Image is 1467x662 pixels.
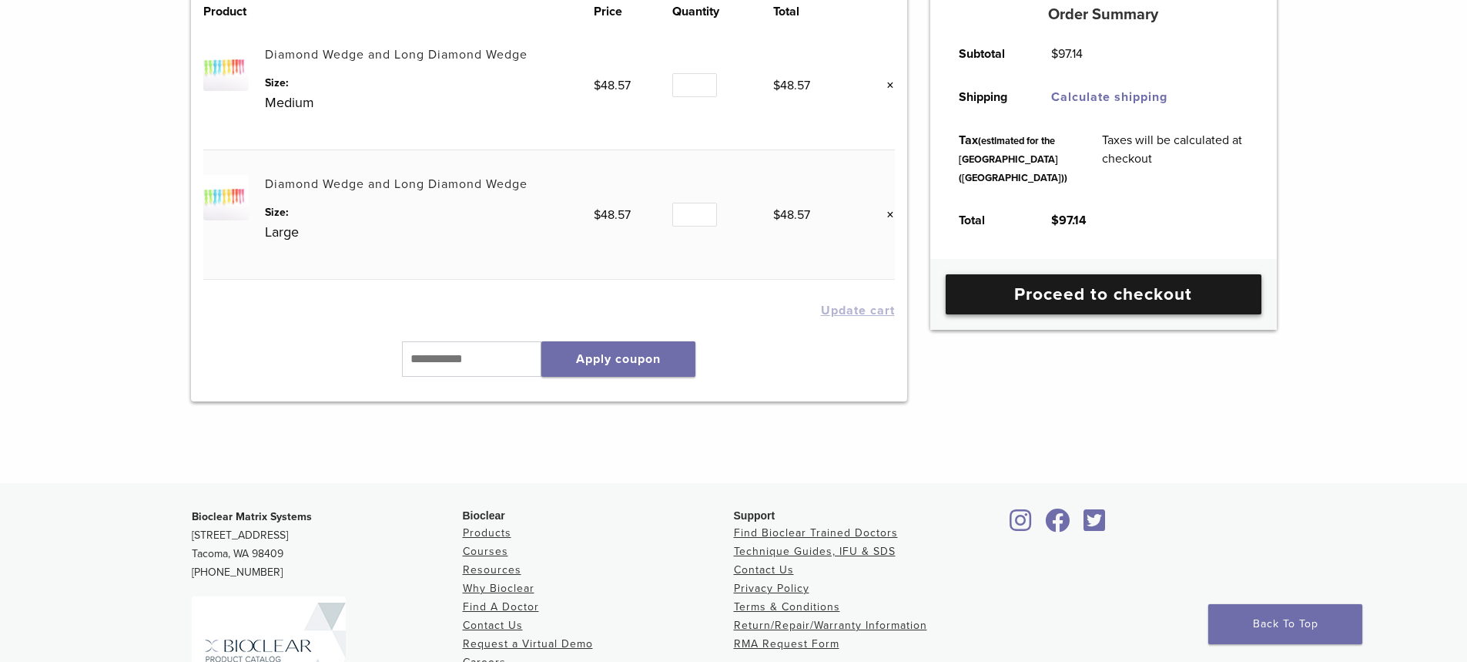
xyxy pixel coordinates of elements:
[734,526,898,539] a: Find Bioclear Trained Doctors
[734,600,840,613] a: Terms & Conditions
[1051,213,1059,228] span: $
[463,509,505,522] span: Bioclear
[734,545,896,558] a: Technique Guides, IFU & SDS
[265,47,528,62] a: Diamond Wedge and Long Diamond Wedge
[192,508,463,582] p: [STREET_ADDRESS] Tacoma, WA 98409 [PHONE_NUMBER]
[773,207,810,223] bdi: 48.57
[265,91,594,114] p: Medium
[942,76,1034,119] th: Shipping
[541,341,695,377] button: Apply coupon
[265,176,528,192] a: Diamond Wedge and Long Diamond Wedge
[773,2,852,21] th: Total
[773,78,810,93] bdi: 48.57
[734,619,927,632] a: Return/Repair/Warranty Information
[203,2,265,21] th: Product
[203,175,249,220] img: Diamond Wedge and Long Diamond Wedge
[734,563,794,576] a: Contact Us
[734,509,775,522] span: Support
[1079,518,1111,533] a: Bioclear
[594,2,673,21] th: Price
[463,545,508,558] a: Courses
[1051,89,1167,105] a: Calculate shipping
[594,207,601,223] span: $
[946,274,1261,314] a: Proceed to checkout
[1051,46,1083,62] bdi: 97.14
[942,199,1034,242] th: Total
[1051,213,1087,228] bdi: 97.14
[594,78,631,93] bdi: 48.57
[734,582,809,595] a: Privacy Policy
[463,563,521,576] a: Resources
[1208,604,1362,644] a: Back To Top
[942,32,1034,76] th: Subtotal
[734,637,839,650] a: RMA Request Form
[265,204,594,220] dt: Size:
[1040,518,1076,533] a: Bioclear
[463,637,593,650] a: Request a Virtual Demo
[821,304,895,317] button: Update cart
[203,45,249,91] img: Diamond Wedge and Long Diamond Wedge
[463,600,539,613] a: Find A Doctor
[463,619,523,632] a: Contact Us
[930,5,1277,24] h5: Order Summary
[942,119,1085,199] th: Tax
[1005,518,1037,533] a: Bioclear
[875,205,895,225] a: Remove this item
[875,76,895,96] a: Remove this item
[594,207,631,223] bdi: 48.57
[265,220,594,244] p: Large
[594,78,601,93] span: $
[265,75,594,91] dt: Size:
[192,510,312,523] strong: Bioclear Matrix Systems
[959,135,1067,184] small: (estimated for the [GEOGRAPHIC_DATA] ([GEOGRAPHIC_DATA]))
[1051,46,1058,62] span: $
[773,78,780,93] span: $
[1085,119,1265,199] td: Taxes will be calculated at checkout
[672,2,772,21] th: Quantity
[463,582,534,595] a: Why Bioclear
[463,526,511,539] a: Products
[773,207,780,223] span: $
